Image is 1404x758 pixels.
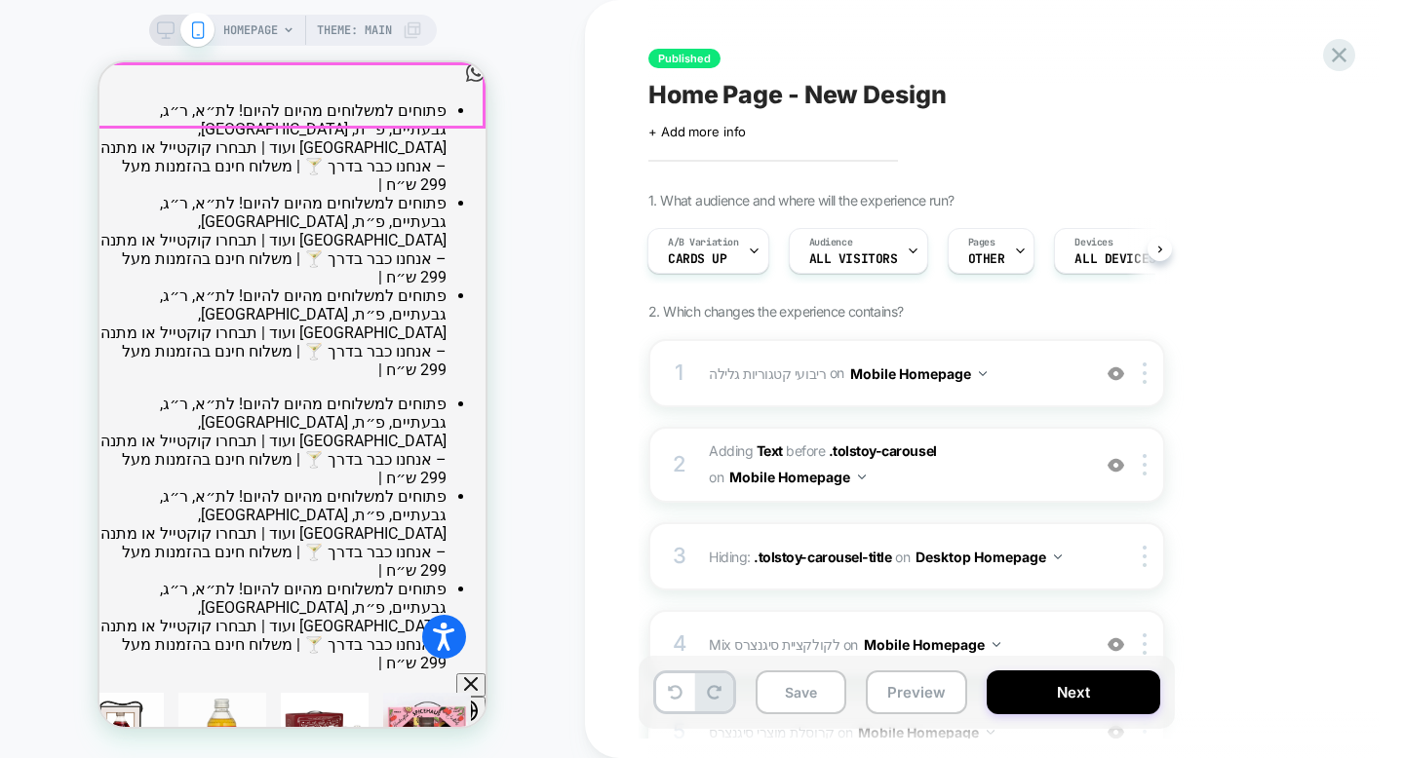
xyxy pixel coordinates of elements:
div: 4 [670,625,689,663]
span: All Visitors [809,252,898,266]
span: ריבועי קטגוריות גלילה [709,364,826,381]
button: Save [756,670,846,714]
span: 2. Which changes the experience contains? [648,303,903,320]
img: down arrow [858,474,866,479]
span: HOMEPAGE [223,15,278,46]
span: Cards up [668,252,727,266]
img: down arrow [979,371,987,376]
span: Devices [1074,236,1112,249]
span: Audience [809,236,853,249]
span: on [895,545,910,569]
img: close [1143,633,1147,655]
img: close [1143,454,1147,475]
div: 1 [670,354,689,393]
img: crossed eye [1108,365,1124,382]
img: crossed eye [1108,636,1124,653]
button: Mobile Homepage [729,463,866,491]
span: BEFORE [786,442,825,459]
span: Adding [709,442,783,459]
span: on [830,360,844,385]
img: down arrow [993,642,1000,647]
button: Mobile Homepage [850,360,987,388]
img: crossed eye [1108,457,1124,474]
span: Mix לקולקציית סיגנצרס [709,636,839,653]
span: .tolstoy-carousel [829,442,937,459]
div: 2 [670,445,689,484]
span: OTHER [968,252,1005,266]
span: + Add more info [648,124,746,139]
img: down arrow [1054,554,1062,559]
img: close [1143,362,1147,384]
span: on [709,465,723,489]
span: Pages [968,236,995,249]
span: Theme: MAIN [317,15,392,46]
button: Preview [866,670,967,714]
span: 1. What audience and where will the experience run? [648,192,954,208]
span: A/B Variation [668,236,739,249]
span: on [843,632,858,657]
button: Desktop Homepage [916,543,1062,571]
b: Text [757,442,783,459]
a: Signatures [79,630,167,718]
div: 3 [670,537,689,576]
a: הכי נמכרים [181,630,269,718]
button: Next [987,670,1160,714]
span: .tolstoy-carousel-title [754,549,891,565]
img: close [1143,546,1147,567]
button: Mobile Homepage [864,630,1000,659]
a: מתנות [284,630,371,718]
span: Hiding : [709,543,1080,571]
span: Published [648,49,721,68]
span: Home Page - New Design [648,80,947,109]
span: ALL DEVICES [1074,252,1155,266]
